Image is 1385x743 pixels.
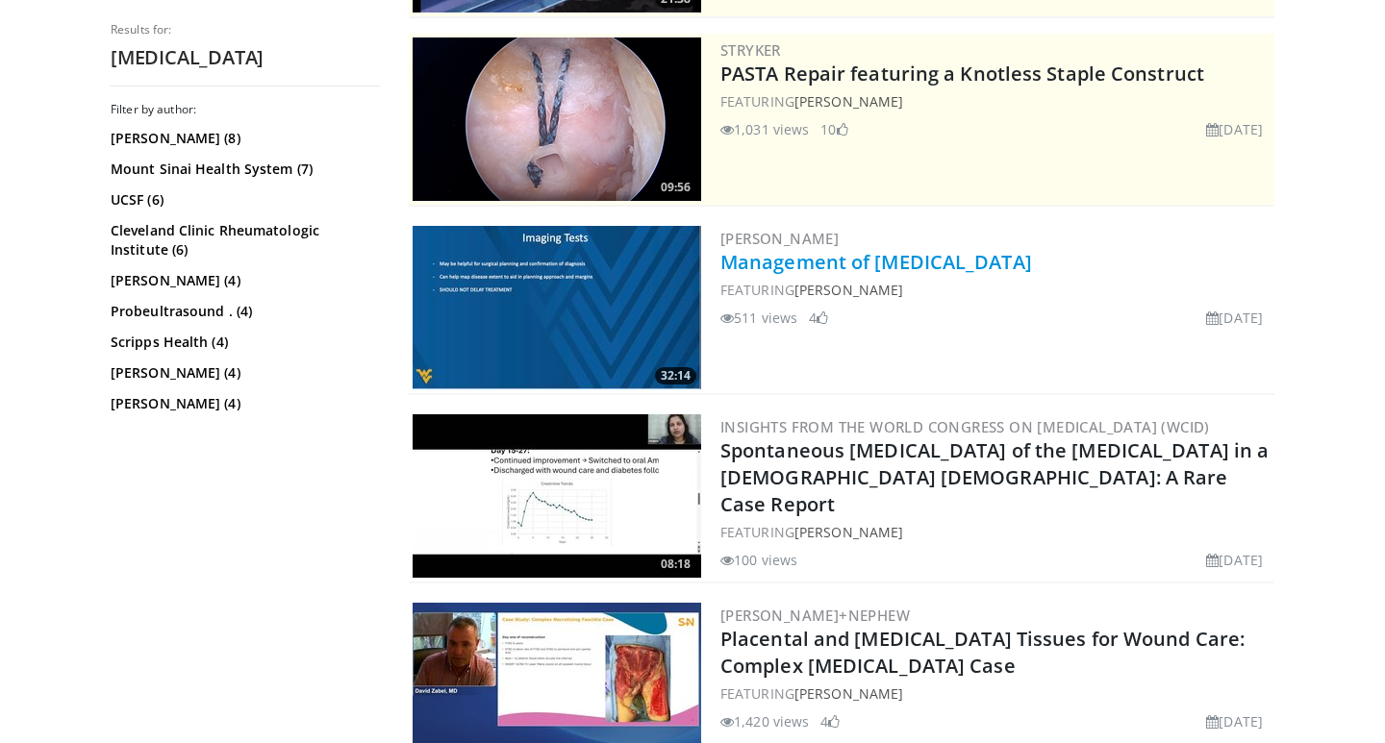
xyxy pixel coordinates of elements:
[111,221,375,260] a: Cleveland Clinic Rheumatologic Institute (6)
[720,626,1245,679] a: Placental and [MEDICAL_DATA] Tissues for Wound Care: Complex [MEDICAL_DATA] Case
[720,61,1204,87] a: PASTA Repair featuring a Knotless Staple Construct
[111,102,380,117] h3: Filter by author:
[720,550,797,570] li: 100 views
[1206,550,1263,570] li: [DATE]
[720,229,839,248] a: [PERSON_NAME]
[413,37,701,201] img: 84acc7eb-cb93-455a-a344-5c35427a46c1.png.300x170_q85_crop-smart_upscale.png
[720,711,809,731] li: 1,420 views
[1206,308,1263,328] li: [DATE]
[413,414,701,578] img: 5a7ccfb3-f555-43fd-b0e4-335b1189f8f2.300x170_q85_crop-smart_upscale.jpg
[111,160,375,179] a: Mount Sinai Health System (7)
[413,37,701,201] a: 09:56
[111,129,375,148] a: [PERSON_NAME] (8)
[111,45,380,70] h2: [MEDICAL_DATA]
[111,333,375,352] a: Scripps Health (4)
[720,40,781,60] a: Stryker
[794,684,903,703] a: [PERSON_NAME]
[1206,711,1263,731] li: [DATE]
[794,92,903,111] a: [PERSON_NAME]
[111,22,380,37] p: Results for:
[413,226,701,389] img: 1cd105ba-5e77-475c-acf3-ef5b349c2b16.300x170_q85_crop-smart_upscale.jpg
[720,119,809,139] li: 1,031 views
[820,119,847,139] li: 10
[111,394,375,413] a: [PERSON_NAME] (4)
[820,711,840,731] li: 4
[794,281,903,299] a: [PERSON_NAME]
[720,683,1271,704] div: FEATURING
[655,179,696,196] span: 09:56
[655,367,696,384] span: 32:14
[720,417,1210,436] a: Insights from the World Congress on [MEDICAL_DATA] (WCID)
[111,271,375,290] a: [PERSON_NAME] (4)
[1206,119,1263,139] li: [DATE]
[720,437,1269,517] a: Spontaneous [MEDICAL_DATA] of the [MEDICAL_DATA] in a [DEMOGRAPHIC_DATA] [DEMOGRAPHIC_DATA]: A Ra...
[413,414,701,578] a: 08:18
[413,226,701,389] a: 32:14
[111,363,375,383] a: [PERSON_NAME] (4)
[809,308,828,328] li: 4
[720,522,1271,542] div: FEATURING
[111,302,375,321] a: Probeultrasound . (4)
[720,280,1271,300] div: FEATURING
[794,523,903,541] a: [PERSON_NAME]
[720,606,910,625] a: [PERSON_NAME]+Nephew
[720,308,797,328] li: 511 views
[111,190,375,210] a: UCSF (6)
[655,556,696,573] span: 08:18
[720,249,1032,275] a: Management of [MEDICAL_DATA]
[720,91,1271,111] div: FEATURING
